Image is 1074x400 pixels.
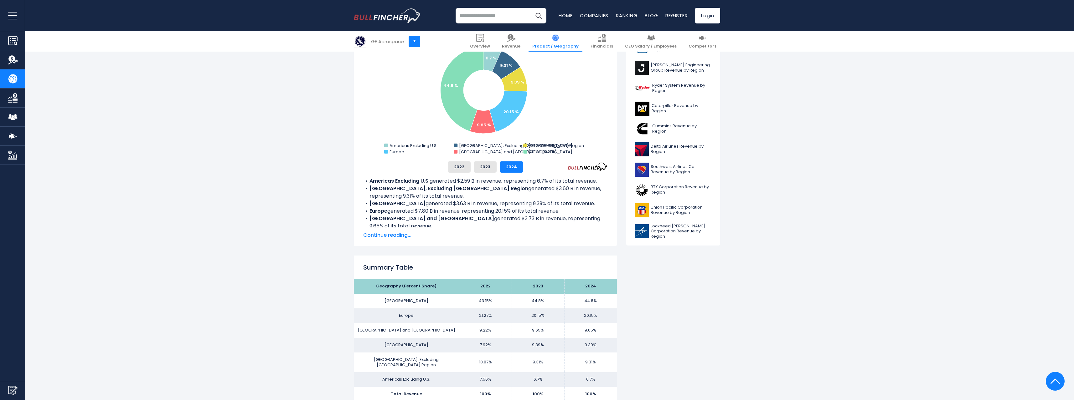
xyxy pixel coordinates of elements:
td: [GEOGRAPHIC_DATA] and [GEOGRAPHIC_DATA] [354,323,459,338]
img: UNP logo [635,203,649,217]
text: 9.31 % [500,63,513,68]
img: R logo [635,81,650,95]
span: Ryder System Revenue by Region [652,83,712,94]
th: 2024 [564,279,617,294]
td: 9.65% [564,323,617,338]
a: CEO Salary / Employees [621,31,680,52]
img: LUV logo [635,163,649,177]
b: Europe [369,207,387,215]
td: 6.7% [512,372,564,387]
text: [GEOGRAPHIC_DATA] [529,143,572,149]
span: Lockheed [PERSON_NAME] Corporation Revenue by Region [651,224,712,240]
a: Register [665,12,688,19]
span: CEO Salary / Employees [625,44,677,49]
td: 9.31% [512,352,564,372]
b: [GEOGRAPHIC_DATA] and [GEOGRAPHIC_DATA] [369,215,494,222]
td: [GEOGRAPHIC_DATA], Excluding [GEOGRAPHIC_DATA] Region [354,352,459,372]
a: Companies [580,12,608,19]
a: RTX Corporation Revenue by Region [631,181,715,199]
td: 7.92% [459,338,512,352]
a: Blog [645,12,658,19]
li: generated $3.73 B in revenue, representing 9.65% of its total revenue. [363,215,607,230]
img: GE logo [354,35,366,47]
td: 44.8% [512,294,564,308]
td: [GEOGRAPHIC_DATA] [354,338,459,352]
span: Delta Air Lines Revenue by Region [651,144,712,154]
li: generated $7.80 B in revenue, representing 20.15% of its total revenue. [363,207,607,215]
a: Lockheed [PERSON_NAME] Corporation Revenue by Region [631,222,715,241]
a: Home [559,12,572,19]
button: 2022 [448,161,471,173]
td: 9.31% [564,352,617,372]
li: generated $2.59 B in revenue, representing 6.7% of its total revenue. [363,177,607,185]
td: 7.56% [459,372,512,387]
text: [GEOGRAPHIC_DATA], Excluding [GEOGRAPHIC_DATA] Region [459,143,584,149]
div: The for GE Aerospace is the [GEOGRAPHIC_DATA], which represents 44.8% of its total revenue. The f... [363,147,607,275]
img: CMI logo [635,122,650,136]
td: [GEOGRAPHIC_DATA] [354,294,459,308]
b: [GEOGRAPHIC_DATA] [369,200,426,207]
td: Europe [354,308,459,323]
td: 20.15% [512,308,564,323]
td: 9.39% [512,338,564,352]
img: LMT logo [635,224,649,238]
li: generated $3.60 B in revenue, representing 9.31% of its total revenue. [363,185,607,200]
span: Competitors [689,44,716,49]
td: Americas Excluding U.S. [354,372,459,387]
a: Competitors [685,31,720,52]
td: 20.15% [564,308,617,323]
span: Product / Geography [532,44,579,49]
a: Ranking [616,12,637,19]
span: Caterpillar Revenue by Region [652,103,712,114]
text: 9.39 % [511,79,524,85]
text: 44.8 % [443,83,458,89]
span: Financials [591,44,613,49]
span: Tetra Tech Revenue by Region [652,42,712,53]
button: Search [531,8,546,23]
th: 2022 [459,279,512,294]
img: bullfincher logo [354,8,421,23]
b: Americas Excluding U.S. [369,177,430,185]
a: Overview [466,31,494,52]
td: 9.39% [564,338,617,352]
a: Ryder System Revenue by Region [631,80,715,97]
text: 20.15 % [503,109,519,115]
li: generated $3.63 B in revenue, representing 9.39% of its total revenue. [363,200,607,207]
text: 6.7 % [486,55,497,61]
button: 2024 [500,161,523,173]
div: GE Aerospace [371,38,404,45]
b: [GEOGRAPHIC_DATA], Excluding [GEOGRAPHIC_DATA] Region [369,185,528,192]
text: [GEOGRAPHIC_DATA] [529,149,572,155]
text: 9.65 % [477,122,491,128]
svg: GE Aerospace's Revenue Share by Region [363,31,607,156]
a: [PERSON_NAME] Engineering Group Revenue by Region [631,59,715,77]
th: Geography (Percent Share) [354,279,459,294]
text: Americas Excluding U.S. [390,143,437,149]
a: Login [695,8,720,23]
img: CAT logo [635,102,650,116]
span: Union Pacific Corporation Revenue by Region [651,205,712,215]
a: + [409,36,420,47]
td: 10.87% [459,352,512,372]
span: Revenue [502,44,520,49]
a: Union Pacific Corporation Revenue by Region [631,202,715,219]
span: [PERSON_NAME] Engineering Group Revenue by Region [651,63,712,73]
a: Financials [587,31,617,52]
a: Go to homepage [354,8,421,23]
td: 43.15% [459,294,512,308]
span: Continue reading... [363,231,607,239]
img: DAL logo [635,142,649,156]
img: RTX logo [635,183,649,197]
a: Cummins Revenue by Region [631,120,715,138]
th: 2023 [512,279,564,294]
text: [GEOGRAPHIC_DATA] and [GEOGRAPHIC_DATA] [459,149,557,155]
span: Southwest Airlines Co. Revenue by Region [651,164,712,175]
span: RTX Corporation Revenue by Region [651,185,712,195]
a: Revenue [498,31,524,52]
h2: Summary Table [363,263,607,272]
a: Southwest Airlines Co. Revenue by Region [631,161,715,178]
img: J logo [635,61,649,75]
button: 2023 [474,161,497,173]
td: 21.27% [459,308,512,323]
a: Caterpillar Revenue by Region [631,100,715,117]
